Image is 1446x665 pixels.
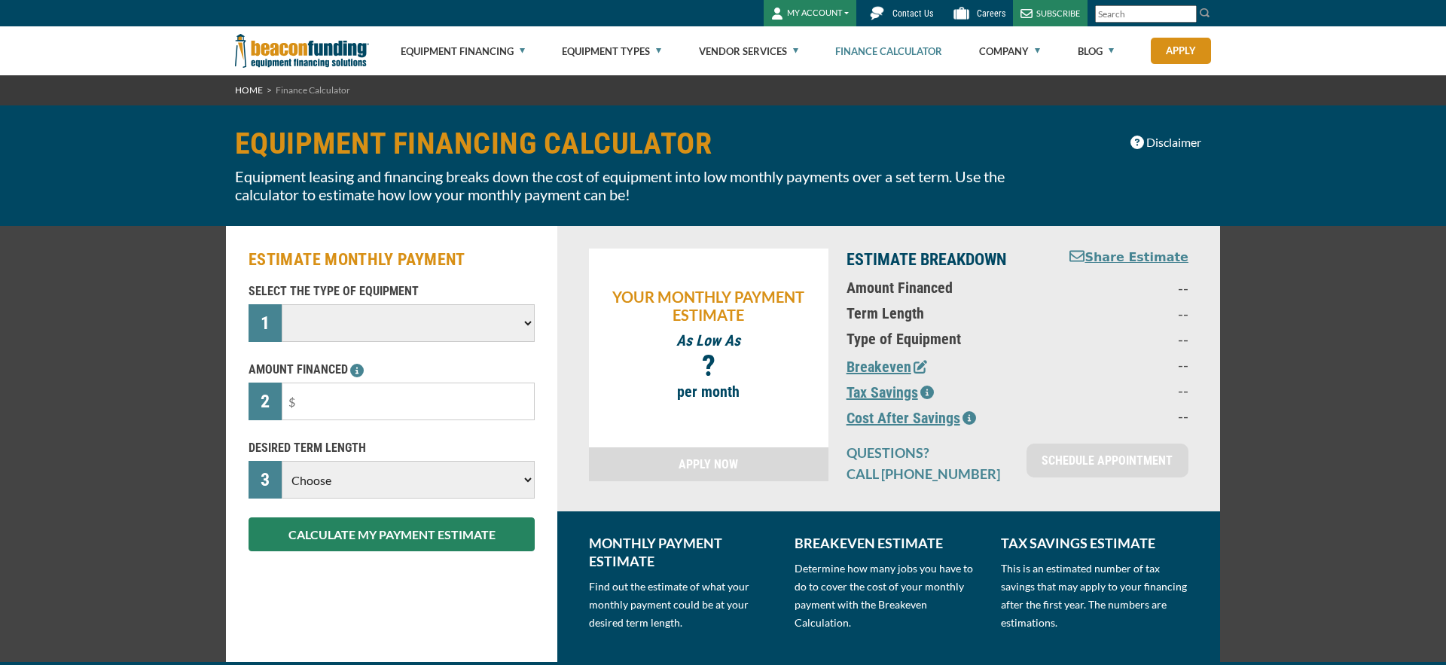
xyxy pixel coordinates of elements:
[847,465,1008,483] p: CALL [PHONE_NUMBER]
[1057,279,1188,297] p: --
[249,439,535,457] p: DESIRED TERM LENGTH
[596,357,821,375] p: ?
[249,461,282,499] div: 3
[1057,355,1188,374] p: --
[249,282,535,300] p: SELECT THE TYPE OF EQUIPMENT
[795,534,982,552] p: BREAKEVEN ESTIMATE
[596,288,821,324] p: YOUR MONTHLY PAYMENT ESTIMATE
[1057,381,1188,399] p: --
[847,330,1039,348] p: Type of Equipment
[596,383,821,401] p: per month
[401,27,525,75] a: Equipment Financing
[835,27,942,75] a: Finance Calculator
[699,27,798,75] a: Vendor Services
[589,447,828,481] a: APPLY NOW
[795,560,982,632] p: Determine how many jobs you have to do to cover the cost of your monthly payment with the Breakev...
[1078,27,1114,75] a: Blog
[1199,7,1211,19] img: Search
[1027,444,1188,477] a: SCHEDULE APPOINTMENT
[562,27,661,75] a: Equipment Types
[1057,304,1188,322] p: --
[847,304,1039,322] p: Term Length
[979,27,1040,75] a: Company
[249,517,535,551] button: CALCULATE MY PAYMENT ESTIMATE
[892,8,933,19] span: Contact Us
[276,84,350,96] span: Finance Calculator
[1095,5,1197,23] input: Search
[847,407,976,429] button: Cost After Savings
[235,84,263,96] a: HOME
[1057,407,1188,425] p: --
[1146,133,1201,151] span: Disclaimer
[847,381,934,404] button: Tax Savings
[282,383,535,420] input: $
[977,8,1005,19] span: Careers
[235,26,369,75] img: Beacon Funding Corporation logo
[235,167,1045,203] p: Equipment leasing and financing breaks down the cost of equipment into low monthly payments over ...
[589,578,776,632] p: Find out the estimate of what your monthly payment could be at your desired term length.
[1121,128,1211,157] button: Disclaimer
[1069,249,1188,267] button: Share Estimate
[1001,534,1188,552] p: TAX SAVINGS ESTIMATE
[1001,560,1188,632] p: This is an estimated number of tax savings that may apply to your financing after the first year....
[847,355,927,378] button: Breakeven
[249,249,535,271] h2: ESTIMATE MONTHLY PAYMENT
[249,383,282,420] div: 2
[1181,8,1193,20] a: Clear search text
[847,249,1039,271] p: ESTIMATE BREAKDOWN
[596,331,821,349] p: As Low As
[847,279,1039,297] p: Amount Financed
[847,444,1008,462] p: QUESTIONS?
[1151,38,1211,64] a: Apply
[235,128,1045,160] h1: EQUIPMENT FINANCING CALCULATOR
[1057,330,1188,348] p: --
[249,361,535,379] p: AMOUNT FINANCED
[589,534,776,570] p: MONTHLY PAYMENT ESTIMATE
[249,304,282,342] div: 1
